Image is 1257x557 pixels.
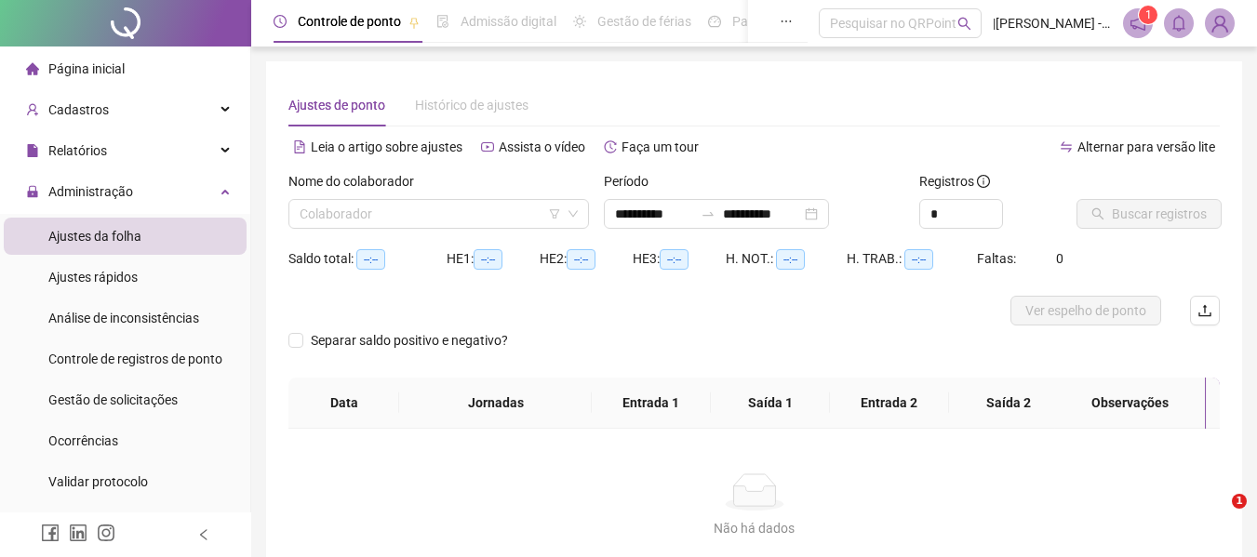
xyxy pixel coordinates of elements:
span: file-text [293,140,306,153]
sup: 1 [1139,6,1157,24]
span: Separar saldo positivo e negativo? [303,330,515,351]
span: bell [1170,15,1187,32]
span: Ajustes de ponto [288,98,385,113]
span: Gestão de férias [597,14,691,29]
span: 1 [1145,8,1152,21]
span: Histórico de ajustes [415,98,528,113]
span: sun [573,15,586,28]
span: pushpin [408,17,420,28]
span: info-circle [977,175,990,188]
span: Administração [48,184,133,199]
span: notification [1130,15,1146,32]
span: ellipsis [780,15,793,28]
div: Saldo total: [288,248,447,270]
label: Período [604,171,661,192]
th: Entrada 1 [592,378,711,429]
span: facebook [41,524,60,542]
span: Cadastros [48,102,109,117]
span: instagram [97,524,115,542]
span: search [957,17,971,31]
span: Faça um tour [622,139,699,154]
span: Painel do DP [732,14,805,29]
th: Entrada 2 [830,378,949,429]
div: H. NOT.: [726,248,847,270]
span: swap [1060,140,1073,153]
div: Não há dados [311,518,1197,538]
span: upload [1197,303,1212,318]
span: --:-- [474,249,502,270]
div: H. TRAB.: [847,248,977,270]
div: HE 2: [540,248,633,270]
span: 1 [1232,494,1247,509]
span: 0 [1056,251,1063,266]
button: Buscar registros [1076,199,1222,229]
span: swap-right [701,206,715,221]
span: Observações [1069,392,1191,413]
span: linkedin [69,524,87,542]
span: Alternar para versão lite [1077,139,1215,154]
th: Observações [1054,378,1206,429]
span: Registros [919,171,990,192]
span: Ajustes rápidos [48,270,138,285]
span: --:-- [356,249,385,270]
th: Saída 1 [711,378,830,429]
span: filter [549,208,560,219]
span: Admissão digital [461,14,556,29]
span: file [26,144,39,157]
img: 88910 [1206,9,1234,37]
th: Data [288,378,399,429]
span: --:-- [776,249,805,270]
span: Validar protocolo [48,474,148,489]
span: Faltas: [977,251,1019,266]
span: to [701,206,715,221]
span: Análise de inconsistências [48,311,199,325]
label: Nome do colaborador [288,171,426,192]
span: left [197,528,210,541]
span: Controle de ponto [298,14,401,29]
span: youtube [481,140,494,153]
span: Controle de registros de ponto [48,351,222,366]
span: Assista o vídeo [499,139,585,154]
span: Relatórios [48,143,107,158]
span: down [568,208,579,219]
div: HE 3: [633,248,726,270]
span: --:-- [904,249,933,270]
span: Leia o artigo sobre ajustes [311,139,462,154]
span: Ocorrências [48,433,118,448]
span: clock-circle [274,15,287,28]
span: Ajustes da folha [48,229,141,244]
button: Ver espelho de ponto [1010,296,1161,325]
span: lock [26,185,39,198]
span: |[PERSON_NAME] - Clímax tecnologia [993,13,1112,33]
span: dashboard [708,15,721,28]
span: file-done [436,15,449,28]
span: history [604,140,617,153]
span: --:-- [567,249,595,270]
span: Gestão de solicitações [48,392,178,407]
iframe: Intercom live chat [1194,494,1238,538]
span: user-add [26,103,39,116]
span: home [26,62,39,75]
th: Saída 2 [949,378,1068,429]
span: --:-- [660,249,689,270]
div: HE 1: [447,248,540,270]
span: Página inicial [48,61,125,76]
th: Jornadas [399,378,591,429]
